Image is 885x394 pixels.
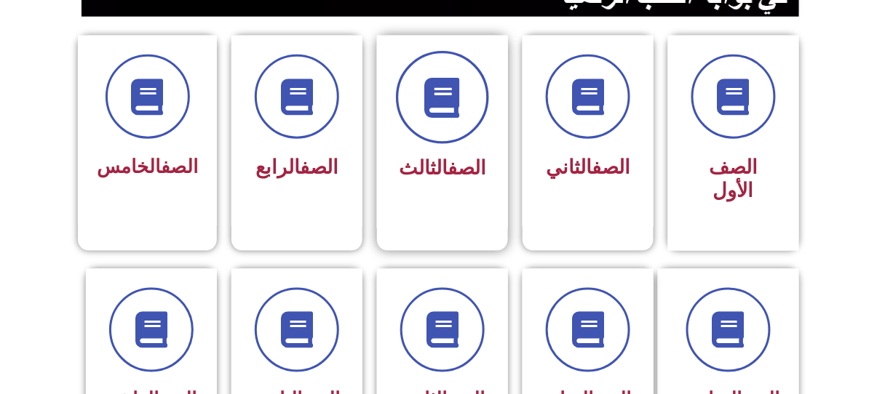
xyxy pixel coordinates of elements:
a: الصف [592,156,630,179]
a: الصف [448,156,486,180]
span: الثالث [399,156,486,180]
span: الثاني [546,156,630,179]
span: الرابع [255,156,338,179]
a: الصف [161,156,198,177]
span: الخامس [97,156,198,177]
span: الصف الأول [710,156,758,202]
a: الصف [300,156,338,179]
